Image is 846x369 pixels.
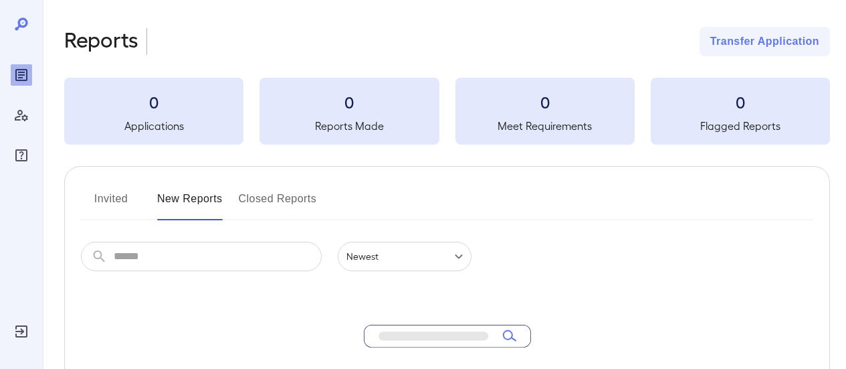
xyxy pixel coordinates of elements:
[259,91,439,113] h3: 0
[64,118,243,134] h5: Applications
[455,118,635,134] h5: Meet Requirements
[11,321,32,342] div: Log Out
[64,27,138,56] h2: Reports
[11,104,32,126] div: Manage Users
[239,188,317,220] button: Closed Reports
[651,118,830,134] h5: Flagged Reports
[259,118,439,134] h5: Reports Made
[11,64,32,86] div: Reports
[338,242,471,271] div: Newest
[700,27,830,56] button: Transfer Application
[81,188,141,220] button: Invited
[11,145,32,166] div: FAQ
[64,91,243,113] h3: 0
[651,91,830,113] h3: 0
[455,91,635,113] h3: 0
[157,188,223,220] button: New Reports
[64,78,830,145] summary: 0Applications0Reports Made0Meet Requirements0Flagged Reports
